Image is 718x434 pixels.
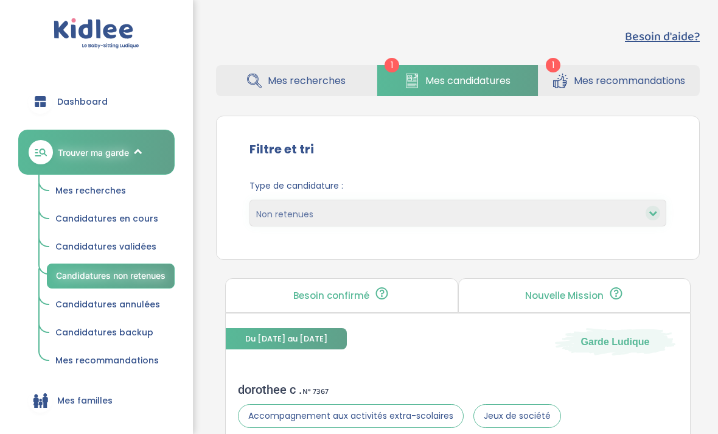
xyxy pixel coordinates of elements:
a: Mes familles [18,379,175,422]
a: Candidatures en cours [47,208,175,231]
span: Mes recherches [55,184,126,197]
span: Candidatures non retenues [56,270,166,281]
a: Trouver ma garde [18,130,175,175]
a: Candidatures non retenues [47,264,175,289]
span: 1 [546,58,560,72]
span: Mes recherches [268,73,346,88]
span: Accompagnement aux activités extra-scolaires [238,404,464,428]
div: dorothee c . [238,382,561,397]
span: Trouver ma garde [58,146,129,159]
label: Filtre et tri [249,140,314,158]
span: Du [DATE] au [DATE] [226,328,347,349]
a: Candidatures backup [47,321,175,345]
span: Garde Ludique [581,335,650,348]
span: Mes recommandations [574,73,685,88]
span: Candidatures en cours [55,212,158,225]
span: 1 [385,58,399,72]
span: Candidatures validées [55,240,156,253]
span: Candidatures backup [55,326,153,338]
a: Candidatures annulées [47,293,175,317]
a: Mes recommandations [47,349,175,373]
span: N° 7367 [302,385,329,398]
span: Dashboard [57,96,108,108]
span: Candidatures annulées [55,298,160,310]
p: Besoin confirmé [293,291,369,301]
p: Nouvelle Mission [525,291,604,301]
span: Mes recommandations [55,354,159,366]
span: Jeux de société [473,404,561,428]
img: logo.svg [54,18,139,49]
span: Mes candidatures [425,73,511,88]
span: Mes familles [57,394,113,407]
a: Mes recommandations [538,65,700,96]
a: Candidatures validées [47,236,175,259]
a: Mes candidatures [377,65,538,96]
button: Besoin d'aide? [625,27,700,46]
a: Mes recherches [216,65,377,96]
span: Type de candidature : [249,180,666,192]
a: Mes recherches [47,180,175,203]
a: Dashboard [18,80,175,124]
